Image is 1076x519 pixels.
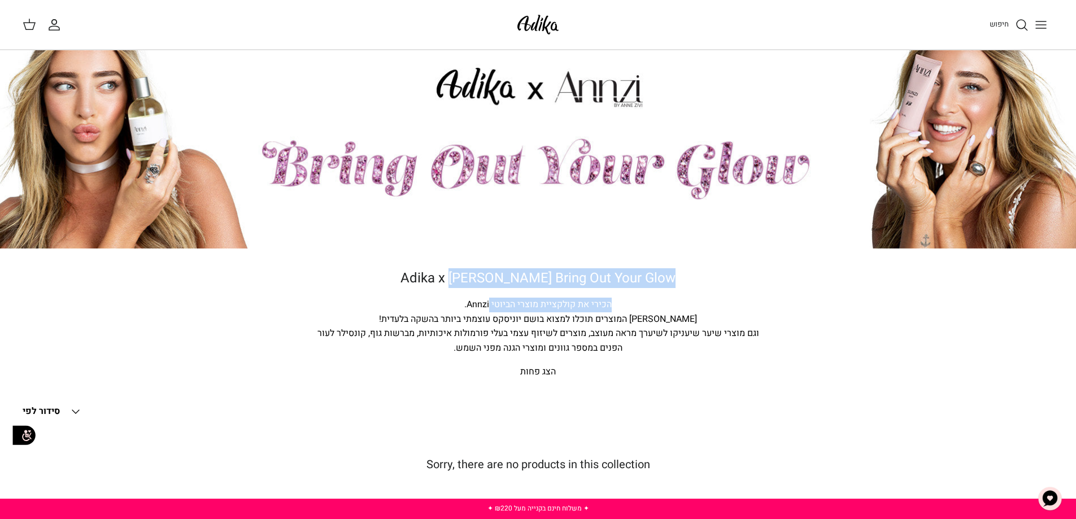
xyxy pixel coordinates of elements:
button: סידור לפי [23,399,82,424]
img: accessibility_icon02.svg [8,420,40,451]
h5: Sorry, there are no products in this collection [23,458,1053,472]
img: Adika IL [514,11,562,38]
div: [PERSON_NAME] המוצרים תוכלו למצוא בושם יוניסקס עוצמתי ביותר בהשקה בלעדית! [312,312,764,327]
a: החשבון שלי [47,18,66,32]
p: הצג פחות [143,365,934,380]
button: Toggle menu [1029,12,1053,37]
a: חיפוש [990,18,1029,32]
span: סידור לפי [23,404,60,418]
button: צ'אט [1033,482,1067,516]
span: חיפוש [990,19,1009,29]
div: הכירי את קולקציית מוצרי הביוטי Annzi. [312,298,764,312]
h1: Adika x [PERSON_NAME] Bring Out Your Glow [143,271,934,287]
div: וגם מוצרי שיער שיעניקו לשיערך מראה מעוצב, מוצרים לשיזוף עצמי בעלי פורמולות איכותיות, מברשות גוף, ... [312,326,764,355]
a: ✦ משלוח חינם בקנייה מעל ₪220 ✦ [487,503,589,513]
